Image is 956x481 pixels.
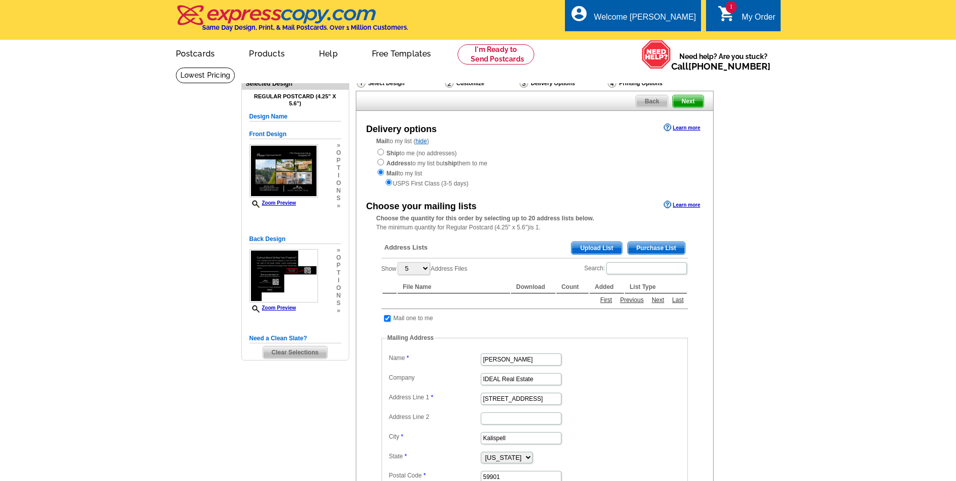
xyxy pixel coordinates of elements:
[336,142,341,149] span: »
[336,262,341,269] span: p
[336,307,341,315] span: »
[336,277,341,284] span: i
[176,12,408,31] a: Same Day Design, Print, & Mail Postcards. Over 1 Million Customers.
[718,5,736,23] i: shopping_cart
[376,148,693,188] div: to me (no addresses) to my list but them to me to my list
[398,281,510,293] th: File Name
[249,144,318,198] img: small-thumb.jpg
[389,471,480,480] label: Postal Code
[671,51,776,72] span: Need help? Are you stuck?
[336,157,341,164] span: p
[366,123,437,136] div: Delivery options
[336,149,341,157] span: o
[389,373,480,382] label: Company
[590,281,623,293] th: Added
[389,412,480,422] label: Address Line 2
[416,138,427,145] a: hide
[249,305,296,311] a: Zoom Preview
[160,41,231,65] a: Postcards
[387,160,411,167] strong: Address
[673,95,703,107] span: Next
[642,40,671,69] img: help
[336,247,341,254] span: »
[376,215,594,222] strong: Choose the quantity for this order by selecting up to 20 address lists below.
[263,346,327,358] span: Clear Selections
[511,281,555,293] th: Download
[635,95,668,108] a: Back
[303,41,354,65] a: Help
[398,262,430,275] select: ShowAddress Files
[671,61,771,72] span: Call
[336,195,341,202] span: s
[608,79,616,88] img: Printing Options & Summary
[444,78,519,88] div: Customize
[389,393,480,402] label: Address Line 1
[688,61,771,72] a: [PHONE_NUMBER]
[249,200,296,206] a: Zoom Preview
[664,201,700,209] a: Learn more
[357,79,365,88] img: Select Design
[249,112,341,122] h5: Design Name
[336,284,341,292] span: o
[336,172,341,179] span: i
[389,353,480,363] label: Name
[249,93,341,106] h4: Regular Postcard (4.25" x 5.6")
[520,79,528,88] img: Delivery Options
[393,313,434,323] td: Mail one to me
[570,5,588,23] i: account_circle
[519,78,607,91] div: Delivery Options
[389,432,480,441] label: City
[594,13,696,27] div: Welcome [PERSON_NAME]
[336,202,341,210] span: »
[664,124,700,132] a: Learn more
[376,138,388,145] strong: Mail
[336,164,341,172] span: t
[628,242,685,254] span: Purchase List
[336,187,341,195] span: n
[376,178,693,188] div: USPS First Class (3-5 days)
[233,41,301,65] a: Products
[617,295,646,305] a: Previous
[249,334,341,343] h5: Need a Clean Slate?
[625,281,687,293] th: List Type
[336,292,341,299] span: n
[356,214,713,232] div: The minimum quantity for Regular Postcard (4.25" x 5.6")is 1.
[584,261,687,275] label: Search:
[249,130,341,139] h5: Front Design
[556,281,589,293] th: Count
[336,179,341,187] span: o
[598,295,614,305] a: First
[336,299,341,307] span: s
[649,295,667,305] a: Next
[607,78,696,91] div: Printing Options
[385,243,428,252] span: Address Lists
[742,13,776,27] div: My Order
[444,160,457,167] strong: ship
[336,254,341,262] span: o
[389,452,480,461] label: State
[387,333,435,342] legend: Mailing Address
[445,79,454,88] img: Customize
[366,200,477,213] div: Choose your mailing lists
[249,249,318,303] img: small-thumb.jpg
[381,261,468,276] label: Show Address Files
[356,41,448,65] a: Free Templates
[336,269,341,277] span: t
[571,242,621,254] span: Upload List
[636,95,668,107] span: Back
[387,170,398,177] strong: Mail
[202,24,408,31] h4: Same Day Design, Print, & Mail Postcards. Over 1 Million Customers.
[249,234,341,244] h5: Back Design
[670,295,686,305] a: Last
[718,11,776,24] a: 1 shopping_cart My Order
[356,78,444,91] div: Select Design
[356,137,713,188] div: to my list ( )
[606,262,687,274] input: Search:
[726,1,737,13] span: 1
[387,150,400,157] strong: Ship
[242,79,349,88] div: Selected Design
